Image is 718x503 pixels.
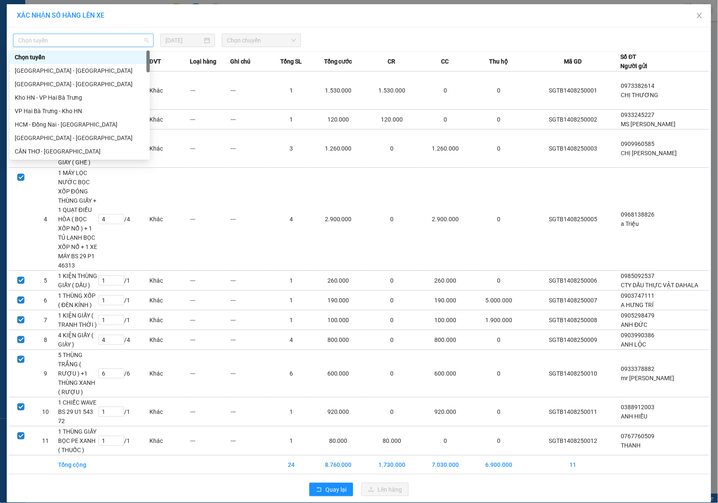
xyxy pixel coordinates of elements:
span: Quay lại [325,485,346,494]
span: close [696,12,703,19]
td: 0 [365,168,418,271]
span: CHỊ THƯƠNG [621,92,659,98]
td: 1.260.000 [311,130,365,168]
td: 0 [365,291,418,310]
div: CẦN THƠ- SÀI GÒN [10,145,150,158]
div: Hà Nội - Hải Phòng [10,77,150,91]
td: --- [190,397,230,426]
span: mr [PERSON_NAME] [621,375,675,381]
span: 0903990386 [621,332,655,339]
td: 260.000 [311,271,365,291]
td: 5 [33,271,58,291]
td: --- [230,110,271,130]
td: 800.000 [419,330,472,350]
td: 8 [33,330,58,350]
div: Chọn tuyến [10,50,150,64]
td: 0 [472,110,526,130]
td: Khác [149,350,190,397]
td: 5.000.000 [472,291,526,310]
td: 1.530.000 [311,71,365,110]
span: 0933378882 [621,365,655,372]
td: / 1 [98,397,149,426]
td: 8.760.000 [311,455,365,474]
td: 6 [271,350,311,397]
span: Ghi chú [230,57,250,66]
td: SGTB1408250005 [526,168,621,271]
button: Close [688,4,711,28]
div: [GEOGRAPHIC_DATA] - [GEOGRAPHIC_DATA] [15,66,145,75]
td: Tổng cộng [58,455,98,474]
span: CTY DẦU THỰC VẬT DAHALA [621,282,699,289]
td: --- [190,310,230,330]
td: SGTB1408250010 [526,350,621,397]
td: --- [230,330,271,350]
td: 600.000 [419,350,472,397]
span: Tổng SL [280,57,302,66]
td: SGTB1408250008 [526,310,621,330]
td: 100.000 [311,310,365,330]
span: ANH HIẾU [621,413,648,420]
td: Khác [149,397,190,426]
td: --- [190,350,230,397]
td: SGTB1408250009 [526,330,621,350]
td: 3 [271,130,311,168]
td: --- [230,397,271,426]
td: 1 THÙNG GIẤY BỌC PE XANH ( THUỐC ) [58,426,98,455]
td: 1.900.000 [472,310,526,330]
span: Loại hàng [190,57,216,66]
td: --- [230,350,271,397]
td: 1 CHIẾC WAVE BS 29 U1 543 72 [58,397,98,426]
td: --- [190,130,230,168]
td: Khác [149,291,190,310]
td: 600.000 [311,350,365,397]
span: XÁC NHẬN SỐ HÀNG LÊN XE [17,11,104,19]
td: 80.000 [365,426,418,455]
td: / 4 [98,330,149,350]
td: 10 [33,397,58,426]
td: 0 [365,397,418,426]
div: VP Hai Bà Trưng - Kho HN [10,104,150,118]
span: A HƯNG TRÍ [621,302,654,308]
td: 0 [472,330,526,350]
td: SGTB1408250006 [526,271,621,291]
td: 7.030.000 [419,455,472,474]
td: 6.900.000 [472,455,526,474]
td: 100.000 [419,310,472,330]
td: 4 KIỆN GIẤY ( GIÀY ) [58,330,98,350]
td: 1.530.000 [365,71,418,110]
td: Khác [149,110,190,130]
td: 120.000 [311,110,365,130]
td: 7 [33,310,58,330]
td: 190.000 [419,291,472,310]
td: 4 [271,168,311,271]
td: 1 THÙNG XỐP ( ĐÈN KÍNH ) [58,291,98,310]
span: ANH ĐỨC [621,321,648,328]
span: Chọn chuyến [227,34,296,47]
td: Khác [149,310,190,330]
td: 11 [526,455,621,474]
td: --- [230,426,271,455]
td: --- [190,71,230,110]
td: 120.000 [365,110,418,130]
td: 0 [419,426,472,455]
td: / 6 [98,350,149,397]
td: --- [190,271,230,291]
td: 0 [365,310,418,330]
td: --- [190,110,230,130]
td: 1 KIỆN THÙNG GIẤY ( DẦU ) [58,271,98,291]
div: Hải Phòng - Hà Nội [10,64,150,77]
span: 0973382614 [621,82,655,89]
td: 80.000 [311,426,365,455]
div: HCM - Đồng Nai - Lâm Đồng [10,118,150,131]
td: 1 [271,71,311,110]
td: 1 [271,291,311,310]
td: 0 [472,168,526,271]
span: CC [441,57,449,66]
span: CR [388,57,396,66]
td: 1 [271,397,311,426]
td: Khác [149,330,190,350]
td: 4 [271,330,311,350]
td: 1 [271,271,311,291]
td: 11 [33,426,58,455]
td: 1 MÁY LỌC NƯỚC BỌC XỐP ĐÓNG THÙNG GIẤY + 1 QUẠT ĐIỀU HÒA ( BỌC XỐP NỔ ) + 1 TỦ LẠNH BỌC XỐP NỔ + ... [58,168,98,271]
